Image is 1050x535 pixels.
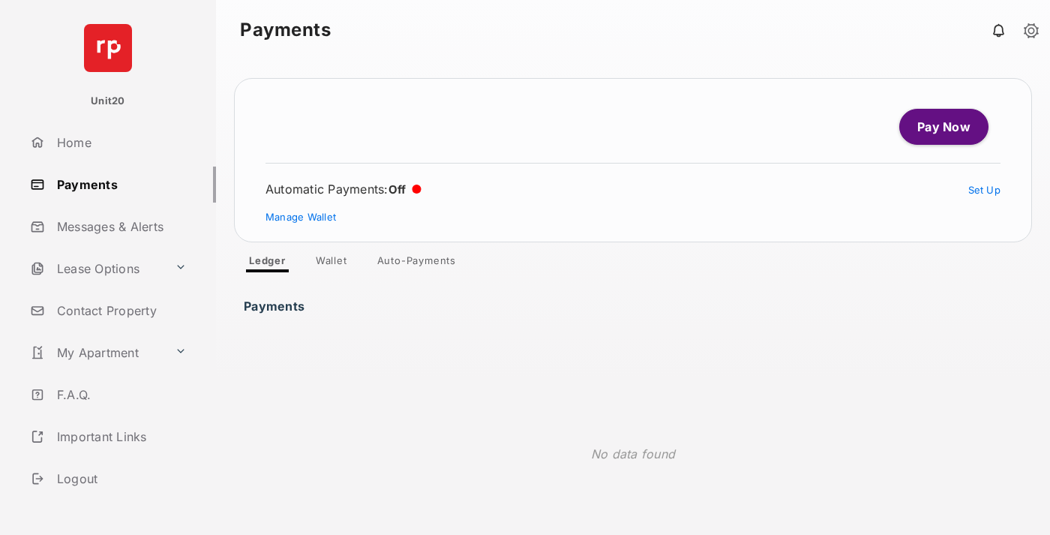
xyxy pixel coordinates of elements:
[84,24,132,72] img: svg+xml;base64,PHN2ZyB4bWxucz0iaHR0cDovL3d3dy53My5vcmcvMjAwMC9zdmciIHdpZHRoPSI2NCIgaGVpZ2h0PSI2NC...
[304,254,359,272] a: Wallet
[240,21,331,39] strong: Payments
[388,182,406,197] span: Off
[24,377,216,413] a: F.A.Q.
[591,445,675,463] p: No data found
[24,335,169,371] a: My Apartment
[24,125,216,161] a: Home
[265,182,421,197] div: Automatic Payments :
[265,211,336,223] a: Manage Wallet
[24,167,216,203] a: Payments
[237,254,298,272] a: Ledger
[91,94,125,109] p: Unit20
[24,209,216,245] a: Messages & Alerts
[244,299,309,305] h3: Payments
[24,251,169,287] a: Lease Options
[968,184,1001,196] a: Set Up
[24,461,216,497] a: Logout
[365,254,468,272] a: Auto-Payments
[24,419,193,455] a: Important Links
[24,293,216,329] a: Contact Property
